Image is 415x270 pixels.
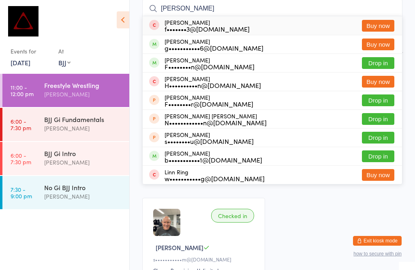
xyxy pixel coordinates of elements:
div: [PERSON_NAME] [44,124,122,133]
div: At [58,45,71,58]
div: g•••••••••••6@[DOMAIN_NAME] [165,45,263,51]
button: Buy now [362,169,394,181]
a: 6:00 -7:30 pmBJJ Gi Intro[PERSON_NAME] [2,142,129,175]
div: [PERSON_NAME] [165,75,261,88]
button: Buy now [362,76,394,88]
div: BJJ Gi Fundamentals [44,115,122,124]
button: Buy now [362,39,394,50]
img: Dominance MMA Thomastown [8,6,39,36]
button: Drop in [362,132,394,144]
img: image1723540674.png [153,209,180,236]
div: s•••••••••••m@[DOMAIN_NAME] [153,256,257,263]
div: Linn Ring [165,169,265,182]
div: BJJ [58,58,71,67]
div: [PERSON_NAME] [44,158,122,167]
div: s••••••••u@[DOMAIN_NAME] [165,138,254,144]
div: [PERSON_NAME] [165,94,253,107]
div: BJJ Gi Intro [44,149,122,158]
time: 7:30 - 9:00 pm [11,186,32,199]
button: Buy now [362,20,394,32]
a: 6:00 -7:30 pmBJJ Gi Fundamentals[PERSON_NAME] [2,108,129,141]
button: Drop in [362,57,394,69]
div: [PERSON_NAME] [165,131,254,144]
a: 11:00 -12:00 pmFreestyle Wrestling[PERSON_NAME] [2,74,129,107]
div: [PERSON_NAME] [165,19,250,32]
button: Exit kiosk mode [353,236,402,246]
button: Drop in [362,94,394,106]
button: Drop in [362,150,394,162]
div: w•••••••••••g@[DOMAIN_NAME] [165,175,265,182]
div: [PERSON_NAME] [165,57,255,70]
div: Events for [11,45,50,58]
time: 6:00 - 7:30 pm [11,118,31,131]
div: Freestyle Wrestling [44,81,122,90]
time: 11:00 - 12:00 pm [11,84,34,97]
div: [PERSON_NAME] [165,150,262,163]
button: how to secure with pin [353,251,402,257]
div: F••••••••n@[DOMAIN_NAME] [165,63,255,70]
div: H••••••••••n@[DOMAIN_NAME] [165,82,261,88]
div: No Gi BJJ Intro [44,183,122,192]
div: [PERSON_NAME] [44,192,122,201]
time: 6:00 - 7:30 pm [11,152,31,165]
div: [PERSON_NAME] [165,38,263,51]
a: [DATE] [11,58,30,67]
div: F••••••••r@[DOMAIN_NAME] [165,101,253,107]
div: N••••••••••••n@[DOMAIN_NAME] [165,119,267,126]
a: 7:30 -9:00 pmNo Gi BJJ Intro[PERSON_NAME] [2,176,129,209]
span: [PERSON_NAME] [156,243,203,252]
div: [PERSON_NAME] [PERSON_NAME] [165,113,267,126]
button: Drop in [362,113,394,125]
div: f•••••••3@[DOMAIN_NAME] [165,26,250,32]
div: b•••••••••••1@[DOMAIN_NAME] [165,156,262,163]
div: [PERSON_NAME] [44,90,122,99]
div: Checked in [211,209,254,223]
